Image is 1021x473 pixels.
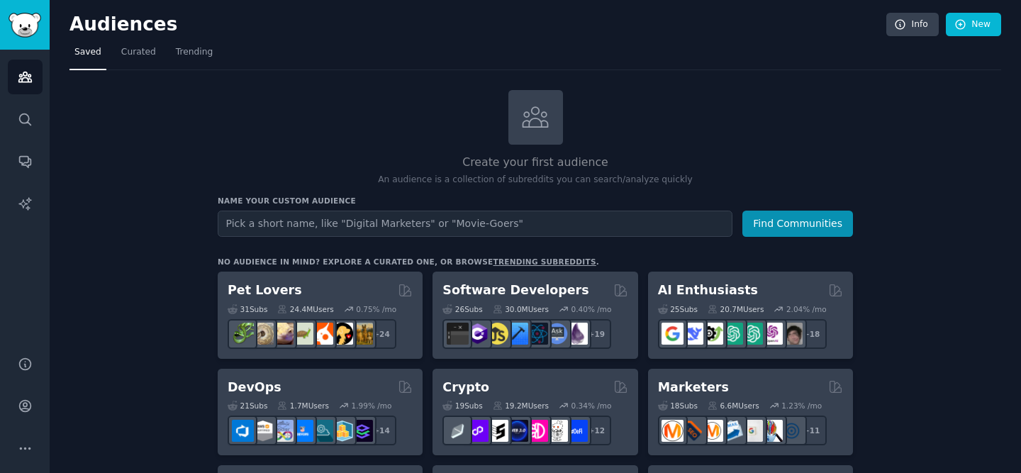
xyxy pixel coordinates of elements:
[708,304,764,314] div: 20.7M Users
[9,13,41,38] img: GummySearch logo
[228,401,267,411] div: 21 Sub s
[176,46,213,59] span: Trending
[356,304,396,314] div: 0.75 % /mo
[218,257,599,267] div: No audience in mind? Explore a curated one, or browse .
[797,319,827,349] div: + 18
[581,319,611,349] div: + 19
[486,323,508,345] img: learnjavascript
[228,379,281,396] h2: DevOps
[658,379,729,396] h2: Marketers
[701,420,723,442] img: AskMarketing
[116,41,161,70] a: Curated
[721,420,743,442] img: Emailmarketing
[781,401,822,411] div: 1.23 % /mo
[946,13,1001,37] a: New
[493,257,596,266] a: trending subreddits
[447,323,469,345] img: software
[467,420,489,442] img: 0xPolygon
[447,420,469,442] img: ethfinance
[171,41,218,70] a: Trending
[741,420,763,442] img: googleads
[797,416,827,445] div: + 11
[658,282,758,299] h2: AI Enthusiasts
[218,211,732,237] input: Pick a short name, like "Digital Marketers" or "Movie-Goers"
[218,154,853,172] h2: Create your first audience
[708,401,759,411] div: 6.6M Users
[506,323,528,345] img: iOSProgramming
[486,420,508,442] img: ethstaker
[252,323,274,345] img: ballpython
[681,323,703,345] img: DeepSeek
[442,379,489,396] h2: Crypto
[526,323,548,345] img: reactnative
[493,304,549,314] div: 30.0M Users
[662,420,684,442] img: content_marketing
[662,323,684,345] img: GoogleGeminiAI
[252,420,274,442] img: AWS_Certified_Experts
[272,420,294,442] img: Docker_DevOps
[291,323,313,345] img: turtle
[311,323,333,345] img: cockatiel
[526,420,548,442] img: defiblockchain
[69,41,106,70] a: Saved
[311,420,333,442] img: platformengineering
[701,323,723,345] img: AItoolsCatalog
[721,323,743,345] img: chatgpt_promptDesign
[277,401,329,411] div: 1.7M Users
[571,304,612,314] div: 0.40 % /mo
[566,420,588,442] img: defi_
[218,196,853,206] h3: Name your custom audience
[658,304,698,314] div: 25 Sub s
[781,323,803,345] img: ArtificalIntelligence
[291,420,313,442] img: DevOpsLinks
[781,420,803,442] img: OnlineMarketing
[232,323,254,345] img: herpetology
[581,416,611,445] div: + 12
[74,46,101,59] span: Saved
[886,13,939,37] a: Info
[367,319,396,349] div: + 24
[546,420,568,442] img: CryptoNews
[442,401,482,411] div: 19 Sub s
[367,416,396,445] div: + 14
[351,420,373,442] img: PlatformEngineers
[352,401,392,411] div: 1.99 % /mo
[69,13,886,36] h2: Audiences
[506,420,528,442] img: web3
[272,323,294,345] img: leopardgeckos
[442,304,482,314] div: 26 Sub s
[442,282,588,299] h2: Software Developers
[493,401,549,411] div: 19.2M Users
[331,420,353,442] img: aws_cdk
[121,46,156,59] span: Curated
[218,174,853,187] p: An audience is a collection of subreddits you can search/analyze quickly
[681,420,703,442] img: bigseo
[467,323,489,345] img: csharp
[571,401,612,411] div: 0.34 % /mo
[786,304,827,314] div: 2.04 % /mo
[228,304,267,314] div: 31 Sub s
[742,211,853,237] button: Find Communities
[658,401,698,411] div: 18 Sub s
[761,323,783,345] img: OpenAIDev
[741,323,763,345] img: chatgpt_prompts_
[228,282,302,299] h2: Pet Lovers
[331,323,353,345] img: PetAdvice
[546,323,568,345] img: AskComputerScience
[761,420,783,442] img: MarketingResearch
[351,323,373,345] img: dogbreed
[277,304,333,314] div: 24.4M Users
[566,323,588,345] img: elixir
[232,420,254,442] img: azuredevops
